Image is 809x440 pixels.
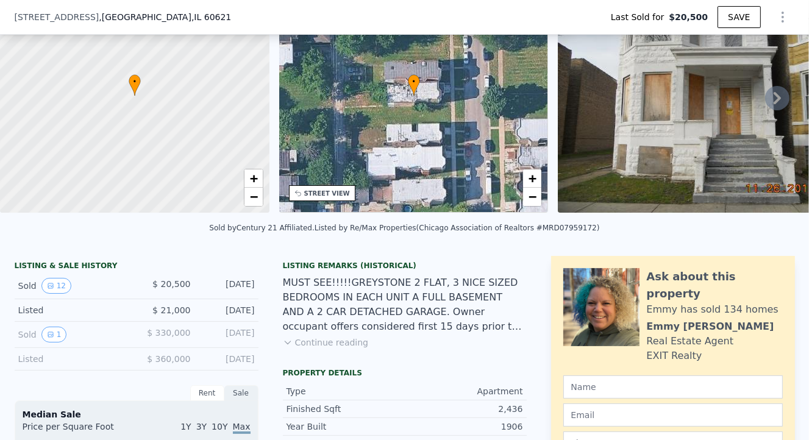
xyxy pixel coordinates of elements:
[152,305,190,315] span: $ 21,000
[249,189,257,204] span: −
[147,328,190,338] span: $ 330,000
[315,224,600,232] div: Listed by Re/Max Properties (Chicago Association of Realtors #MRD07959172)
[287,403,405,415] div: Finished Sqft
[283,275,527,334] div: MUST SEE!!!!!GREYSTONE 2 FLAT, 3 NICE SIZED BEDROOMS IN EACH UNIT A FULL BASEMENT AND A 2 CAR DET...
[405,403,523,415] div: 2,436
[647,319,774,334] div: Emmy [PERSON_NAME]
[408,74,420,96] div: •
[563,403,783,427] input: Email
[529,189,536,204] span: −
[23,408,251,420] div: Median Sale
[201,353,255,365] div: [DATE]
[287,385,405,397] div: Type
[563,375,783,399] input: Name
[244,188,263,206] a: Zoom out
[190,385,224,401] div: Rent
[529,171,536,186] span: +
[669,11,708,23] span: $20,500
[244,169,263,188] a: Zoom in
[196,422,207,431] span: 3Y
[233,422,251,434] span: Max
[15,11,99,23] span: [STREET_ADDRESS]
[771,5,795,29] button: Show Options
[405,420,523,433] div: 1906
[212,422,227,431] span: 10Y
[201,278,255,294] div: [DATE]
[647,268,783,302] div: Ask about this property
[249,171,257,186] span: +
[224,385,258,401] div: Sale
[647,349,702,363] div: EXIT Realty
[18,304,127,316] div: Listed
[201,327,255,342] div: [DATE]
[41,327,67,342] button: View historical data
[408,76,420,87] span: •
[18,327,127,342] div: Sold
[201,304,255,316] div: [DATE]
[611,11,669,23] span: Last Sold for
[180,422,191,431] span: 1Y
[647,334,734,349] div: Real Estate Agent
[718,6,760,28] button: SAVE
[287,420,405,433] div: Year Built
[523,169,541,188] a: Zoom in
[18,353,127,365] div: Listed
[283,261,527,271] div: Listing Remarks (Historical)
[18,278,127,294] div: Sold
[209,224,314,232] div: Sold by Century 21 Affiliated .
[191,12,231,22] span: , IL 60621
[647,302,779,317] div: Emmy has sold 134 homes
[99,11,231,23] span: , [GEOGRAPHIC_DATA]
[283,368,527,378] div: Property details
[129,74,141,96] div: •
[304,189,350,198] div: STREET VIEW
[523,188,541,206] a: Zoom out
[23,420,137,440] div: Price per Square Foot
[283,336,369,349] button: Continue reading
[129,76,141,87] span: •
[15,261,258,273] div: LISTING & SALE HISTORY
[152,279,190,289] span: $ 20,500
[147,354,190,364] span: $ 360,000
[41,278,71,294] button: View historical data
[405,385,523,397] div: Apartment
